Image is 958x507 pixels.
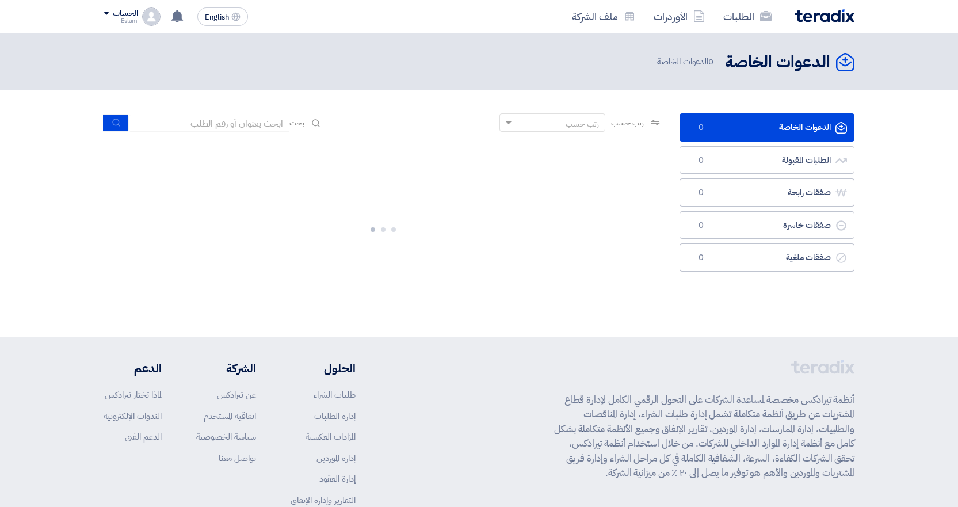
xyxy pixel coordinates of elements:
a: المزادات العكسية [306,430,356,443]
a: عن تيرادكس [217,388,256,401]
img: profile_test.png [142,7,161,26]
span: 0 [694,252,708,264]
a: الأوردرات [644,3,714,30]
a: إدارة العقود [319,472,356,485]
a: سياسة الخصوصية [196,430,256,443]
span: بحث [289,117,304,129]
span: 0 [694,122,708,134]
div: الحساب [113,9,138,18]
span: رتب حسب [611,117,644,129]
a: صفقات رابحة0 [680,178,854,207]
a: تواصل معنا [219,452,256,464]
h2: الدعوات الخاصة [725,51,830,74]
span: English [205,13,229,21]
a: الدعم الفني [125,430,162,443]
li: الحلول [291,360,356,377]
a: صفقات ملغية0 [680,243,854,272]
a: إدارة الموردين [316,452,356,464]
a: الندوات الإلكترونية [104,410,162,422]
a: الطلبات المقبولة0 [680,146,854,174]
a: اتفاقية المستخدم [204,410,256,422]
a: التقارير وإدارة الإنفاق [291,494,356,506]
a: إدارة الطلبات [314,410,356,422]
span: 0 [694,155,708,166]
a: ملف الشركة [563,3,644,30]
button: English [197,7,248,26]
div: رتب حسب [566,118,599,130]
input: ابحث بعنوان أو رقم الطلب [128,115,289,132]
a: الطلبات [714,3,781,30]
div: Eslam [104,18,138,24]
span: الدعوات الخاصة [657,55,716,68]
a: الدعوات الخاصة0 [680,113,854,142]
li: الشركة [196,360,256,377]
span: 0 [708,55,713,68]
span: 0 [694,220,708,231]
a: لماذا تختار تيرادكس [105,388,162,401]
span: 0 [694,187,708,199]
a: طلبات الشراء [314,388,356,401]
a: صفقات خاسرة0 [680,211,854,239]
li: الدعم [104,360,162,377]
img: Teradix logo [795,9,854,22]
p: أنظمة تيرادكس مخصصة لمساعدة الشركات على التحول الرقمي الكامل لإدارة قطاع المشتريات عن طريق أنظمة ... [554,392,854,481]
